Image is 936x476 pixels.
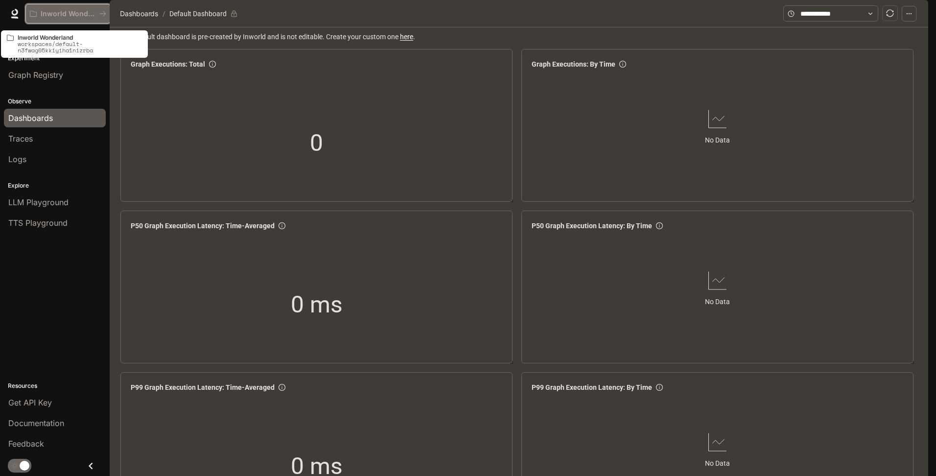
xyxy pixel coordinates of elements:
[619,61,626,68] span: info-circle
[167,4,229,23] article: Default Dashboard
[120,8,158,20] span: Dashboards
[532,59,615,70] span: Graph Executions: By Time
[705,135,730,145] article: No Data
[279,384,285,391] span: info-circle
[705,458,730,469] article: No Data
[209,61,216,68] span: info-circle
[291,286,343,323] span: 0 ms
[279,222,285,229] span: info-circle
[41,10,95,18] p: Inworld Wonderland
[18,41,142,53] p: workspaces/default-n3fwag05kkiyiha1nizrba
[656,384,663,391] span: info-circle
[18,34,142,41] p: Inworld Wonderland
[117,8,161,20] button: Dashboards
[131,382,275,393] span: P99 Graph Execution Latency: Time-Averaged
[656,222,663,229] span: info-circle
[131,220,275,231] span: P50 Graph Execution Latency: Time-Averaged
[163,8,165,19] span: /
[886,9,894,17] span: sync
[310,125,323,162] span: 0
[705,296,730,307] article: No Data
[400,33,413,41] a: here
[25,4,111,24] button: All workspaces
[532,220,652,231] span: P50 Graph Execution Latency: By Time
[119,31,920,42] span: This default dashboard is pre-created by Inworld and is not editable. Create your custom one .
[532,382,652,393] span: P99 Graph Execution Latency: By Time
[131,59,205,70] span: Graph Executions: Total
